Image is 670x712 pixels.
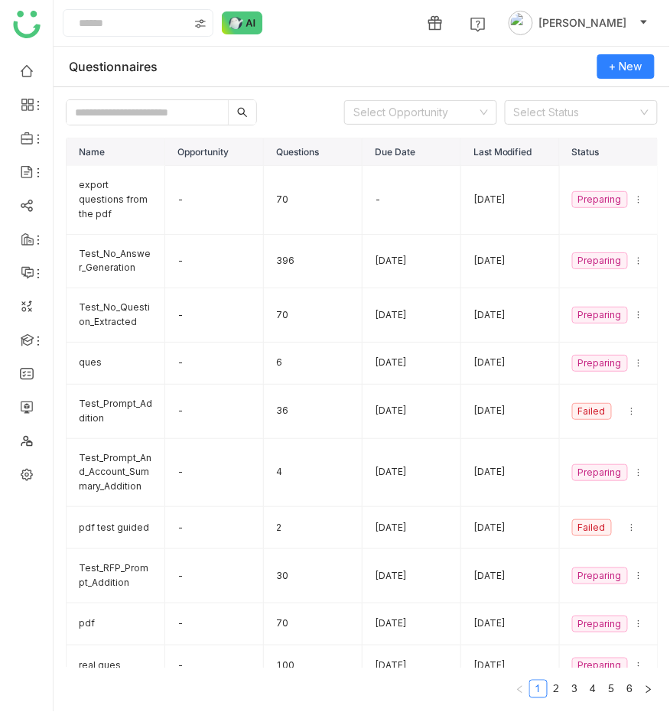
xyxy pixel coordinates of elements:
[363,343,461,385] td: [DATE]
[264,645,363,688] td: 100
[597,54,655,79] button: + New
[165,439,264,508] td: -
[67,138,165,166] th: Name
[363,603,461,645] td: [DATE]
[572,616,628,632] nz-tag: Preparing
[363,645,461,688] td: [DATE]
[165,385,264,439] td: -
[530,681,547,697] a: 1
[473,465,547,480] div: [DATE]
[363,166,461,235] td: -
[572,658,628,675] nz-tag: Preparing
[473,308,547,323] div: [DATE]
[363,138,461,166] th: Due Date
[610,58,642,75] span: + New
[461,138,560,166] th: Last Modified
[264,385,363,439] td: 36
[572,567,628,584] nz-tag: Preparing
[511,680,529,698] button: Previous Page
[572,355,628,372] nz-tag: Preparing
[67,549,165,603] td: Test_RFP_Prompt_Addition
[473,356,547,370] div: [DATE]
[506,11,652,35] button: [PERSON_NAME]
[264,288,363,343] td: 70
[639,680,658,698] button: Next Page
[584,680,603,698] li: 4
[473,569,547,584] div: [DATE]
[473,254,547,268] div: [DATE]
[572,519,612,536] nz-tag: Failed
[473,193,547,207] div: [DATE]
[363,235,461,289] td: [DATE]
[566,680,584,698] li: 3
[363,439,461,508] td: [DATE]
[165,645,264,688] td: -
[67,343,165,385] td: ques
[165,549,264,603] td: -
[473,521,547,535] div: [DATE]
[572,191,628,208] nz-tag: Preparing
[264,603,363,645] td: 70
[363,549,461,603] td: [DATE]
[548,680,566,698] li: 2
[529,680,548,698] li: 1
[264,507,363,549] td: 2
[264,235,363,289] td: 396
[264,439,363,508] td: 4
[509,11,533,35] img: avatar
[67,507,165,549] td: pdf test guided
[264,138,363,166] th: Questions
[622,681,639,697] a: 6
[473,658,547,673] div: [DATE]
[222,11,263,34] img: ask-buddy-normal.svg
[603,680,621,698] li: 5
[572,307,628,323] nz-tag: Preparing
[264,166,363,235] td: 70
[67,166,165,235] td: export questions from the pdf
[165,166,264,235] td: -
[13,11,41,38] img: logo
[165,603,264,645] td: -
[473,616,547,631] div: [DATE]
[363,385,461,439] td: [DATE]
[473,404,547,418] div: [DATE]
[560,138,659,166] th: Status
[603,681,620,697] a: 5
[165,288,264,343] td: -
[539,15,627,31] span: [PERSON_NAME]
[264,343,363,385] td: 6
[67,235,165,289] td: Test_No_Answer_Generation
[264,549,363,603] td: 30
[165,343,264,385] td: -
[621,680,639,698] li: 6
[194,18,207,30] img: search-type.svg
[470,17,486,32] img: help.svg
[67,439,165,508] td: Test_Prompt_And_Account_Summary_Addition
[67,288,165,343] td: Test_No_Question_Extracted
[67,645,165,688] td: real ques
[69,59,158,74] div: Questionnaires
[165,507,264,549] td: -
[572,252,628,269] nz-tag: Preparing
[165,235,264,289] td: -
[67,385,165,439] td: Test_Prompt_Addition
[548,681,565,697] a: 2
[67,603,165,645] td: pdf
[363,507,461,549] td: [DATE]
[165,138,264,166] th: Opportunity
[363,288,461,343] td: [DATE]
[572,403,612,420] nz-tag: Failed
[567,681,584,697] a: 3
[572,464,628,481] nz-tag: Preparing
[585,681,602,697] a: 4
